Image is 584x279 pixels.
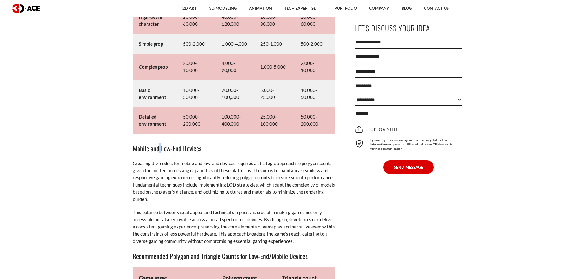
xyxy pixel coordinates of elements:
p: Creating 3D models for mobile and low-end devices requires a strategic approach to polygon count,... [133,160,335,203]
p: Let's Discuss Your Idea [355,21,462,35]
td: 20,000-60,000 [295,7,335,34]
span: Upload file [355,127,399,132]
p: This balance between visual appeal and technical simplicity is crucial in making games not only a... [133,209,335,245]
td: 50,000-200,000 [295,107,335,134]
td: 50,000-200,000 [177,107,216,134]
td: 4,000-20,000 [216,54,254,80]
td: 250-1,000 [254,34,295,54]
td: 1,000-5,000 [254,54,295,80]
strong: Simple prop [139,41,163,47]
td: 1,000-4,000 [216,34,254,54]
td: 40,000-120,000 [216,7,254,34]
strong: Detailed environment [139,114,166,126]
td: 5,000-25,000 [254,80,295,107]
h3: Recommended Polygon and Triangle Counts for Low-End/Mobile Devices [133,251,335,261]
td: 20,000-100,000 [216,80,254,107]
td: 20,000-60,000 [177,7,216,34]
strong: Complex prop [139,64,168,70]
td: 2,000-10,000 [177,54,216,80]
td: 10,000-50,000 [295,80,335,107]
button: SEND MESSAGE [383,160,434,174]
div: By sending this form you agree to our Privacy Policy. The information you provide will be added t... [355,136,462,151]
td: 10,000-50,000 [177,80,216,107]
td: 10,000-30,000 [254,7,295,34]
td: 500-2,000 [295,34,335,54]
strong: Basic environment [139,87,166,100]
td: 25,000-100,000 [254,107,295,134]
img: logo dark [12,4,40,13]
td: 500-2,000 [177,34,216,54]
td: 2,000-10,000 [295,54,335,80]
td: 100,000-400,000 [216,107,254,134]
h3: Mobile and Low-End Devices [133,143,335,153]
